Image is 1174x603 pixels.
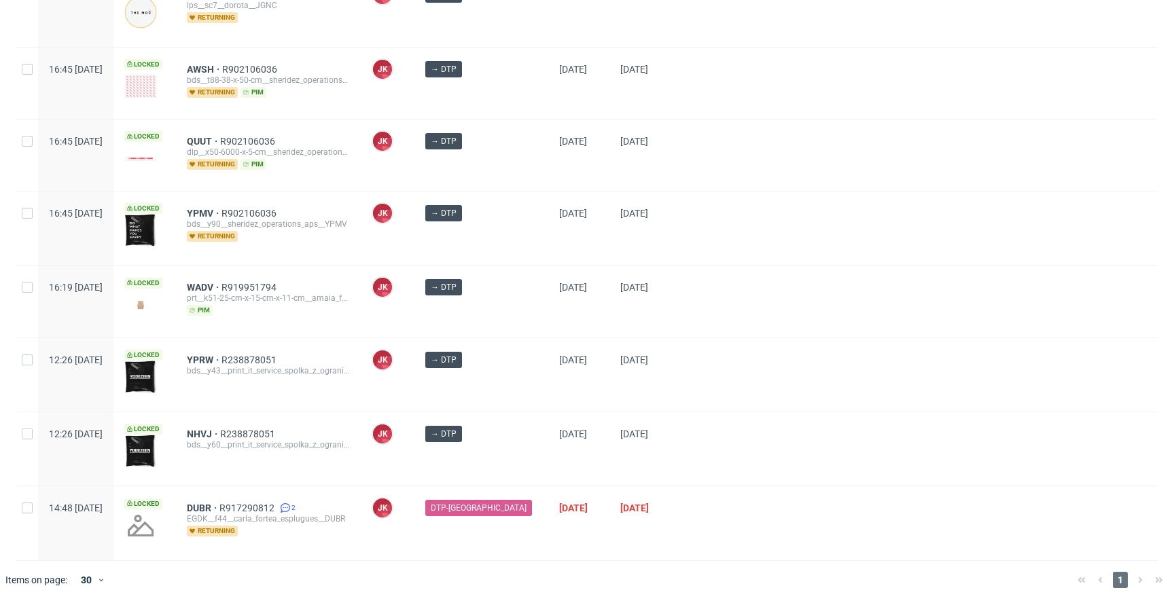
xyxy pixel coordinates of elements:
span: 16:19 [DATE] [49,282,103,293]
div: 30 [73,570,97,589]
span: [DATE] [620,208,648,219]
span: [DATE] [620,428,648,439]
a: QUUT [187,136,220,147]
span: pim [241,159,266,170]
span: returning [187,526,238,536]
figcaption: JK [373,424,392,443]
figcaption: JK [373,132,392,151]
span: [DATE] [559,502,588,513]
span: 14:48 [DATE] [49,502,103,513]
figcaption: JK [373,278,392,297]
figcaption: JK [373,204,392,223]
a: R902106036 [220,136,278,147]
a: WADV [187,282,221,293]
div: bds__y43__print_it_service_spolka_z_ograniczona_odpowiedzialnoscia__YPRW [187,365,350,376]
span: returning [187,159,238,170]
span: → DTP [431,281,457,293]
img: version_two_editor_design [124,435,157,467]
a: R902106036 [222,64,280,75]
div: prt__k51-25-cm-x-15-cm-x-11-cm__amaia_fuste__WADV [187,293,350,304]
span: → DTP [431,207,457,219]
a: R902106036 [221,208,279,219]
span: [DATE] [559,282,587,293]
span: 16:45 [DATE] [49,64,103,75]
a: R919951794 [221,282,279,293]
figcaption: JK [373,498,392,517]
span: → DTP [431,354,457,366]
div: bds__y60__print_it_service_spolka_z_ograniczona_odpowiedzialnoscia__NHVJ [187,439,350,450]
div: EGDK__f44__carla_fortea_esplugues__DUBR [187,513,350,524]
a: 2 [277,502,296,513]
div: bds__t88-38-x-50-cm__sheridez_operations_aps__AWSH [187,75,350,86]
span: 16:45 [DATE] [49,208,103,219]
span: 1 [1113,572,1128,588]
span: Items on page: [5,573,67,587]
figcaption: JK [373,60,392,79]
span: 2 [291,502,296,513]
span: Locked [124,59,162,70]
span: [DATE] [559,208,587,219]
span: DTP-[GEOGRAPHIC_DATA] [431,502,527,514]
span: Locked [124,424,162,435]
img: version_two_editor_design [124,156,157,161]
span: returning [187,87,238,98]
img: version_two_editor_design [124,295,157,314]
span: returning [187,231,238,242]
span: Locked [124,203,162,214]
span: [DATE] [620,64,648,75]
span: [DATE] [559,136,587,147]
img: version_two_editor_design [124,74,157,99]
span: [DATE] [559,354,587,365]
span: 12:26 [DATE] [49,428,103,439]
a: YPRW [187,354,221,365]
a: NHVJ [187,428,220,439]
span: [DATE] [559,428,587,439]
span: [DATE] [620,354,648,365]
span: Locked [124,350,162,361]
span: Locked [124,498,162,509]
span: pim [241,87,266,98]
span: → DTP [431,135,457,147]
span: [DATE] [620,282,648,293]
a: YPMV [187,208,221,219]
span: returning [187,12,238,23]
a: R238878051 [221,354,279,365]
a: DUBR [187,502,219,513]
img: version_two_editor_design [124,361,157,393]
span: Locked [124,278,162,289]
span: 12:26 [DATE] [49,354,103,365]
span: 16:45 [DATE] [49,136,103,147]
span: → DTP [431,428,457,440]
span: [DATE] [559,64,587,75]
a: AWSH [187,64,222,75]
span: [DATE] [620,136,648,147]
span: Locked [124,131,162,142]
span: pim [187,305,213,316]
span: → DTP [431,63,457,75]
a: R238878051 [220,428,278,439]
a: R917290812 [219,502,277,513]
figcaption: JK [373,350,392,369]
span: [DATE] [620,502,649,513]
img: no_design.png [124,509,157,542]
img: version_two_editor_design [124,214,157,246]
div: bds__y90__sheridez_operations_aps__YPMV [187,219,350,230]
div: dlp__x50-6000-x-5-cm__sheridez_operations_aps__QUUT [187,147,350,158]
